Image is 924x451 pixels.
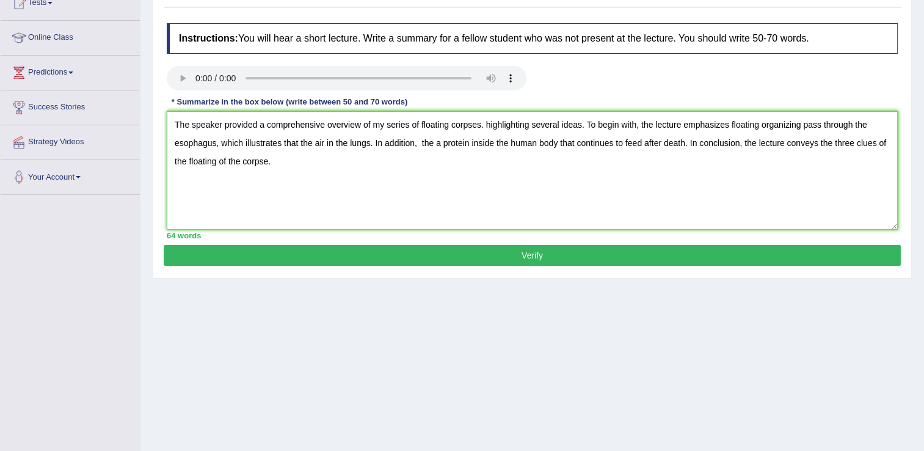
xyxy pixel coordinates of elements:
[1,90,140,121] a: Success Stories
[167,23,898,54] h4: You will hear a short lecture. Write a summary for a fellow student who was not present at the le...
[1,56,140,86] a: Predictions
[167,230,898,241] div: 64 words
[164,245,901,266] button: Verify
[179,33,238,43] b: Instructions:
[1,125,140,156] a: Strategy Videos
[1,21,140,51] a: Online Class
[1,160,140,191] a: Your Account
[167,97,412,108] div: * Summarize in the box below (write between 50 and 70 words)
